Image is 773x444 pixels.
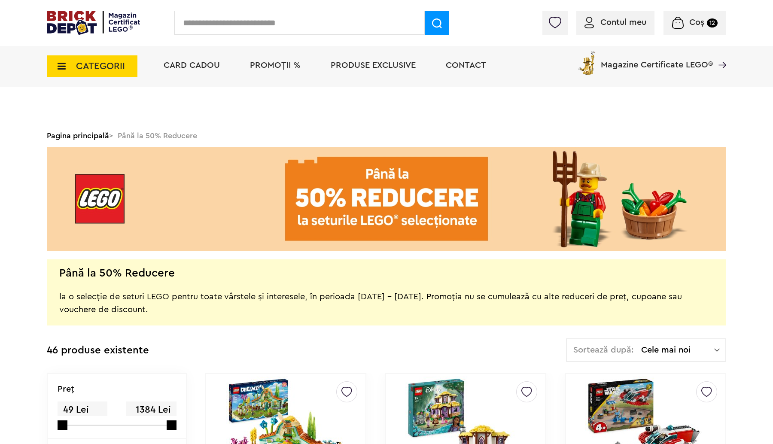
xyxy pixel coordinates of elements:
[47,132,109,140] a: Pagina principală
[47,338,149,363] div: 46 produse existente
[600,18,646,27] span: Contul meu
[689,18,704,27] span: Coș
[601,49,713,69] span: Magazine Certificate LEGO®
[58,401,107,418] span: 49 Lei
[47,125,726,147] div: > Până la 50% Reducere
[59,269,175,277] h2: Până la 50% Reducere
[58,385,74,393] p: Preţ
[76,61,125,71] span: CATEGORII
[126,401,176,418] span: 1384 Lei
[331,61,416,70] a: Produse exclusive
[250,61,301,70] a: PROMOȚII %
[164,61,220,70] a: Card Cadou
[707,18,718,27] small: 12
[713,49,726,58] a: Magazine Certificate LEGO®
[573,346,634,354] span: Sortează după:
[47,147,726,251] img: Landing page banner
[641,346,714,354] span: Cele mai noi
[59,277,714,316] div: la o selecție de seturi LEGO pentru toate vârstele și interesele, în perioada [DATE] - [DATE]. Pr...
[446,61,486,70] a: Contact
[584,18,646,27] a: Contul meu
